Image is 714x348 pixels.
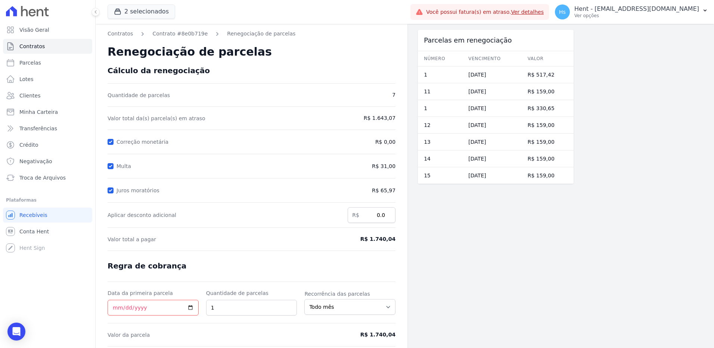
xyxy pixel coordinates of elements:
label: Data da primeira parcela [108,289,199,297]
span: Conta Hent [19,228,49,235]
span: R$ 1.740,04 [329,235,395,243]
td: 1 [418,66,462,83]
a: Visão Geral [3,22,92,37]
td: [DATE] [462,100,521,117]
td: R$ 330,65 [522,100,574,117]
td: R$ 159,00 [522,167,574,184]
a: Troca de Arquivos [3,170,92,185]
span: Recebíveis [19,211,47,219]
div: Parcelas em renegociação [418,30,574,51]
label: Correção monetária [117,139,171,145]
label: Multa [117,163,134,169]
a: Clientes [3,88,92,103]
span: R$ 0,00 [375,138,395,146]
span: Hs [559,9,566,15]
label: Aplicar desconto adicional [108,211,340,219]
span: Lotes [19,75,34,83]
td: [DATE] [462,66,521,83]
a: Parcelas [3,55,92,70]
th: Valor [522,51,574,66]
td: R$ 159,00 [522,150,574,167]
a: Minha Carteira [3,105,92,119]
a: Contratos [3,39,92,54]
span: Clientes [19,92,40,99]
span: Transferências [19,125,57,132]
label: Recorrência das parcelas [304,290,395,298]
td: R$ 159,00 [522,117,574,134]
a: Conta Hent [3,224,92,239]
th: Vencimento [462,51,521,66]
a: Renegociação de parcelas [227,30,295,38]
a: Contrato #8e0b719e [152,30,208,38]
div: Open Intercom Messenger [7,323,25,341]
p: Ver opções [574,13,699,19]
span: Crédito [19,141,38,149]
td: R$ 517,42 [522,66,574,83]
div: Plataformas [6,196,89,205]
td: [DATE] [462,167,521,184]
td: [DATE] [462,117,521,134]
a: Ver detalhes [511,9,544,15]
label: Juros moratórios [117,187,162,193]
span: Renegociação de parcelas [108,45,272,58]
button: 2 selecionados [108,4,175,19]
span: Valor total a pagar [108,236,322,243]
td: R$ 159,00 [522,134,574,150]
span: R$ 1.643,07 [329,114,395,122]
a: Crédito [3,137,92,152]
span: R$ 31,00 [329,162,395,170]
td: 12 [418,117,462,134]
span: Valor da parcela [108,331,322,339]
a: Negativação [3,154,92,169]
button: Hs Hent - [EMAIL_ADDRESS][DOMAIN_NAME] Ver opções [549,1,714,22]
span: R$ 1.740,04 [329,331,395,339]
span: Regra de cobrança [108,261,186,270]
td: 13 [418,134,462,150]
span: Você possui fatura(s) em atraso. [426,8,544,16]
th: Número [418,51,462,66]
td: 15 [418,167,462,184]
nav: Breadcrumb [108,30,395,38]
a: Contratos [108,30,133,38]
td: [DATE] [462,134,521,150]
span: Troca de Arquivos [19,174,66,181]
span: 7 [329,91,395,99]
td: 11 [418,83,462,100]
span: Visão Geral [19,26,49,34]
td: 14 [418,150,462,167]
td: 1 [418,100,462,117]
td: [DATE] [462,83,521,100]
span: Contratos [19,43,45,50]
span: R$ 65,97 [329,187,395,195]
span: Quantidade de parcelas [108,91,322,99]
td: [DATE] [462,150,521,167]
a: Recebíveis [3,208,92,223]
span: Negativação [19,158,52,165]
span: Cálculo da renegociação [108,66,210,75]
label: Quantidade de parcelas [206,289,297,297]
td: R$ 159,00 [522,83,574,100]
span: Valor total da(s) parcela(s) em atraso [108,115,322,122]
p: Hent - [EMAIL_ADDRESS][DOMAIN_NAME] [574,5,699,13]
span: Parcelas [19,59,41,66]
a: Lotes [3,72,92,87]
a: Transferências [3,121,92,136]
span: Minha Carteira [19,108,58,116]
